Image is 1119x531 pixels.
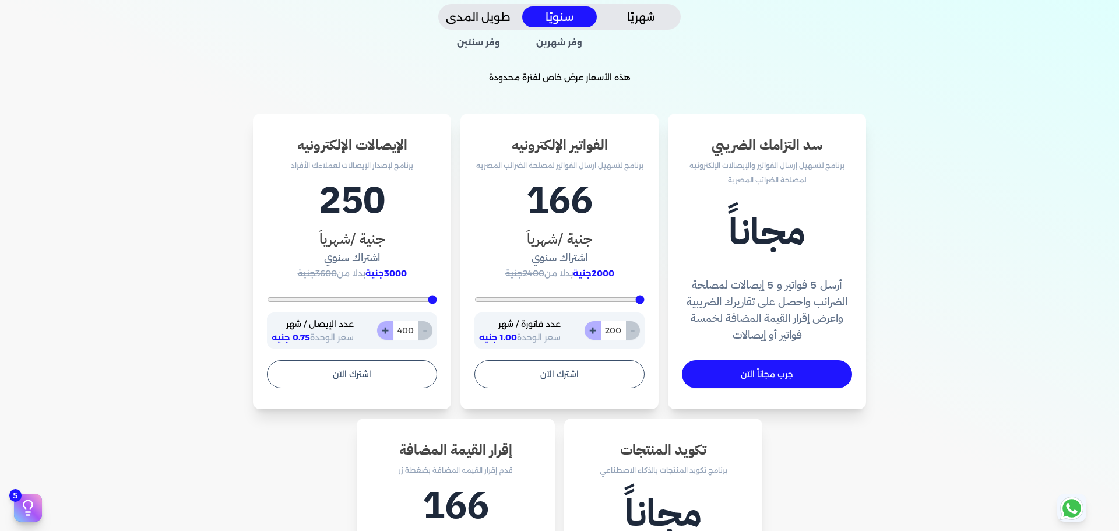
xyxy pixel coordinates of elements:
a: جرب مجاناً الآن [682,360,852,388]
input: 0 [600,321,626,340]
p: برنامج لتسهيل ارسال الفواتير لمصلحة الضرائب المصريه [474,158,645,173]
button: 5 [14,494,42,522]
span: 2000جنية [573,268,614,279]
button: شهريًا [604,6,678,28]
span: 0.75 جنيه [272,332,310,343]
button: سنويًا [522,6,597,28]
h3: سد التزامك الضريبي [682,135,852,156]
h3: تكويد المنتجات [578,439,748,460]
button: + [377,321,393,340]
p: بدلا من [267,266,437,282]
h4: اشتراك سنوي [474,249,645,266]
span: 3000جنية [365,268,407,279]
span: وفر سنتين [441,37,517,50]
h4: أرسل 5 فواتير و 5 إيصالات لمصلحة الضرائب واحصل على تقاريرك الضريبية واعرض إقرار القيمة المضافة لخ... [682,277,852,344]
h3: الفواتير الإلكترونيه [474,135,645,156]
h3: الإيصالات الإلكترونيه [267,135,437,156]
span: 1.00 جنيه [479,332,517,343]
span: 3600جنية [298,268,337,279]
p: عدد الإيصال / شهر [272,317,354,332]
h3: جنية /شهرياَ [474,228,645,249]
span: وفر شهرين [522,37,598,50]
span: سعر الوحدة [479,332,561,343]
button: اشترك الآن [267,360,437,388]
h1: 166 [474,173,645,228]
p: برنامج لإصدار الإيصالات لعملاءك الأفراد [267,158,437,173]
button: اشترك الآن [474,360,645,388]
span: 2400جنية [505,268,544,279]
p: عدد فاتورة / شهر [479,317,561,332]
p: برنامج تكويد المنتجات بالذكاء الاصطناعي [578,463,748,478]
span: 5 [9,489,22,502]
h3: إقرار القيمة المضافة [371,439,541,460]
h3: جنية /شهرياَ [267,228,437,249]
p: قدم إقرار القيمه المضافة بضغطة زر [371,463,541,478]
button: طويل المدى [441,6,515,28]
h4: اشتراك سنوي [267,249,437,266]
p: بدلا من [474,266,645,282]
h1: 250 [267,173,437,228]
input: 0 [393,321,418,340]
p: برنامج لتسهيل إرسال الفواتير والإيصالات الإلكترونية لمصلحة الضرائب المصرية [682,158,852,188]
button: + [585,321,601,340]
p: هذه الأسعار عرض خاص لفترة محدودة [121,71,998,86]
span: سعر الوحدة [272,332,354,343]
h1: مجاناً [682,204,852,260]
